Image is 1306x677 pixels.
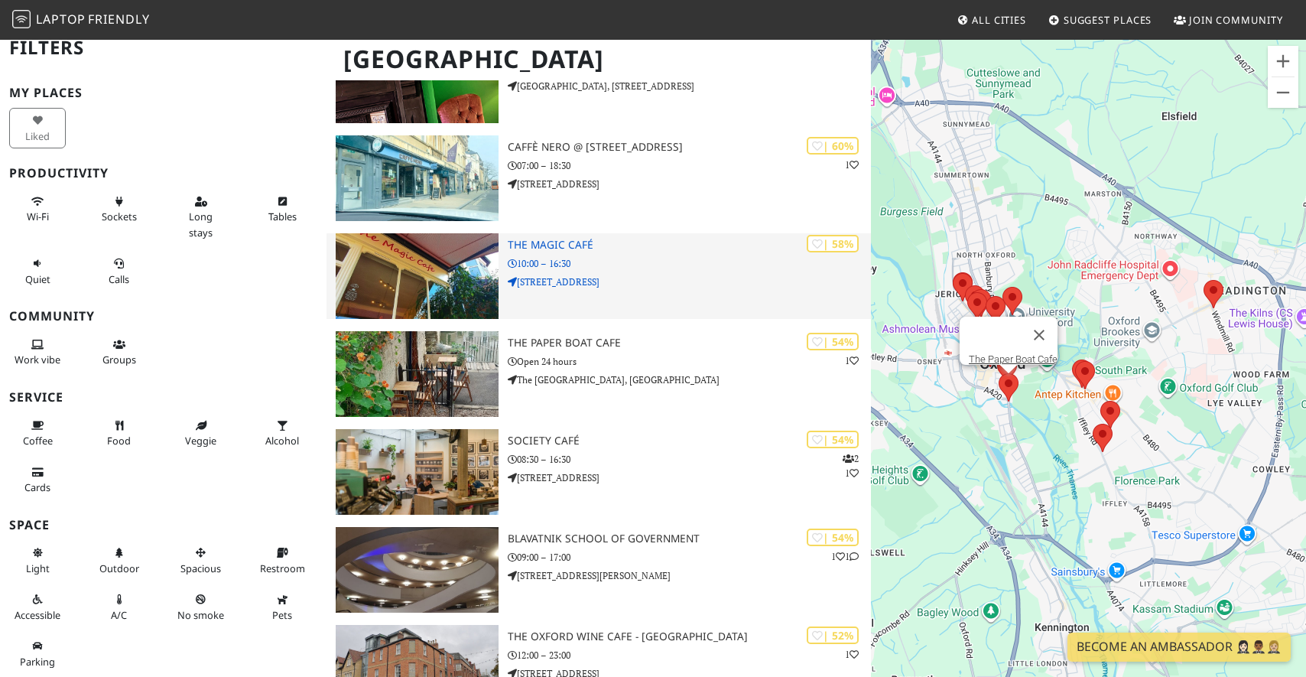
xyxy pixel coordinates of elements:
p: 2 1 [843,451,859,480]
p: 09:00 – 17:00 [508,550,870,565]
button: Pets [254,587,310,627]
div: | 54% [807,431,859,448]
a: Suggest Places [1042,6,1158,34]
span: Work-friendly tables [268,210,297,223]
a: Blavatnik School of Government | 54% 11 Blavatnik School of Government 09:00 – 17:00 [STREET_ADDR... [326,527,871,613]
p: 1 [845,647,859,662]
h3: Community [9,309,317,324]
p: [STREET_ADDRESS] [508,275,870,289]
h3: Space [9,518,317,532]
div: | 60% [807,137,859,155]
p: 07:00 – 18:30 [508,158,870,173]
button: Spacious [173,540,229,581]
span: All Cities [972,13,1026,27]
a: The Paper Boat Cafe [969,353,1057,365]
span: Air conditioned [111,608,127,622]
p: 10:00 – 16:30 [508,256,870,271]
h3: The Magic Café [508,239,870,252]
button: Veggie [173,413,229,454]
a: Join Community [1168,6,1289,34]
a: LaptopFriendly LaptopFriendly [12,7,150,34]
button: Light [9,540,66,581]
button: Accessible [9,587,66,627]
span: Credit cards [24,480,50,494]
span: Video/audio calls [109,272,129,286]
p: [STREET_ADDRESS] [508,177,870,191]
div: | 54% [807,333,859,350]
button: Quiet [9,251,66,291]
img: Blavatnik School of Government [336,527,499,613]
span: Alcohol [265,434,299,448]
a: Caffè Nero @ 14 High St | 60% 1 Caffè Nero @ [STREET_ADDRESS] 07:00 – 18:30 [STREET_ADDRESS] [326,135,871,221]
a: The Paper Boat Cafe | 54% 1 The Paper Boat Cafe Open 24 hours The [GEOGRAPHIC_DATA], [GEOGRAPHIC_... [326,331,871,417]
button: Calls [91,251,148,291]
p: 12:00 – 23:00 [508,648,870,662]
img: The Magic Café [336,233,499,319]
a: Become an Ambassador 🤵🏻‍♀️🤵🏾‍♂️🤵🏼‍♀️ [1067,633,1291,662]
button: Close [1021,317,1057,353]
button: No smoke [173,587,229,627]
img: Caffè Nero @ 14 High St [336,135,499,221]
span: Food [107,434,131,448]
p: The [GEOGRAPHIC_DATA], [GEOGRAPHIC_DATA] [508,373,870,387]
button: Restroom [254,540,310,581]
p: [STREET_ADDRESS] [508,470,870,485]
a: Society Café | 54% 21 Society Café 08:30 – 16:30 [STREET_ADDRESS] [326,429,871,515]
span: Friendly [88,11,149,28]
a: All Cities [950,6,1032,34]
h3: The Oxford Wine Cafe - [GEOGRAPHIC_DATA] [508,630,870,643]
p: Open 24 hours [508,354,870,369]
h3: Service [9,390,317,405]
span: Restroom [260,561,305,575]
h3: Society Café [508,435,870,448]
span: Quiet [25,272,50,286]
span: Parking [20,655,55,669]
span: Group tables [102,353,136,366]
div: | 52% [807,627,859,644]
span: Accessible [15,608,60,622]
h3: Caffè Nero @ [STREET_ADDRESS] [508,141,870,154]
p: 08:30 – 16:30 [508,452,870,467]
button: Outdoor [91,540,148,581]
button: Parking [9,633,66,674]
h2: Filters [9,24,317,71]
img: LaptopFriendly [12,10,31,28]
button: Alcohol [254,413,310,454]
h1: [GEOGRAPHIC_DATA] [331,38,868,80]
button: A/C [91,587,148,627]
span: Stable Wi-Fi [27,210,49,223]
p: 1 [845,353,859,368]
button: Tables [254,189,310,229]
p: 1 1 [831,549,859,564]
h3: Productivity [9,166,317,181]
div: | 54% [807,529,859,546]
span: People working [15,353,60,366]
span: Spacious [180,561,221,575]
span: Natural light [26,561,50,575]
button: Work vibe [9,332,66,373]
button: Food [91,413,148,454]
img: Society Café [336,429,499,515]
h3: Blavatnik School of Government [508,532,870,545]
button: Groups [91,332,148,373]
h3: The Paper Boat Cafe [508,337,870,350]
a: The Magic Café | 58% The Magic Café 10:00 – 16:30 [STREET_ADDRESS] [326,233,871,319]
span: Join Community [1189,13,1283,27]
button: Wi-Fi [9,189,66,229]
span: Power sockets [102,210,137,223]
div: | 58% [807,235,859,252]
span: Outdoor area [99,561,139,575]
span: Pet friendly [272,608,292,622]
img: The Paper Boat Cafe [336,331,499,417]
span: Suggest Places [1064,13,1152,27]
span: Laptop [36,11,86,28]
button: Zoom out [1268,77,1298,108]
button: Zoom in [1268,46,1298,76]
span: Veggie [185,434,216,448]
span: Long stays [189,210,213,239]
button: Cards [9,460,66,500]
button: Long stays [173,189,229,245]
button: Coffee [9,413,66,454]
h3: My Places [9,86,317,100]
button: Sockets [91,189,148,229]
